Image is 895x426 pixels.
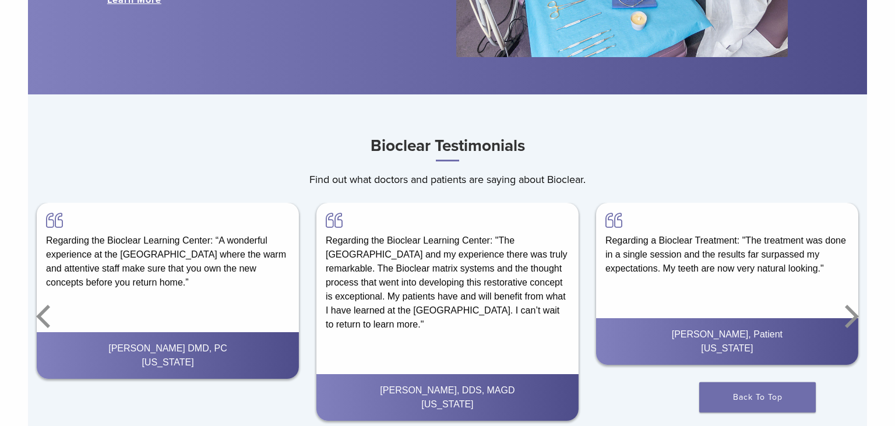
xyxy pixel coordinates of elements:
[28,171,867,188] p: Find out what doctors and patients are saying about Bioclear.
[37,203,299,299] div: Regarding the Bioclear Learning Center: “A wonderful experience at the [GEOGRAPHIC_DATA] where th...
[34,281,57,351] button: Previous
[28,132,867,161] h3: Bioclear Testimonials
[46,355,290,369] div: [US_STATE]
[699,382,816,413] a: Back To Top
[605,328,849,341] div: [PERSON_NAME], Patient
[605,341,849,355] div: [US_STATE]
[326,383,569,397] div: [PERSON_NAME], DDS, MAGD
[596,203,858,285] div: Regarding a Bioclear Treatment: "The treatment was done in a single session and the results far s...
[46,341,290,355] div: [PERSON_NAME] DMD, PC
[326,397,569,411] div: [US_STATE]
[838,281,861,351] button: Next
[316,203,579,341] div: Regarding the Bioclear Learning Center: "The [GEOGRAPHIC_DATA] and my experience there was truly ...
